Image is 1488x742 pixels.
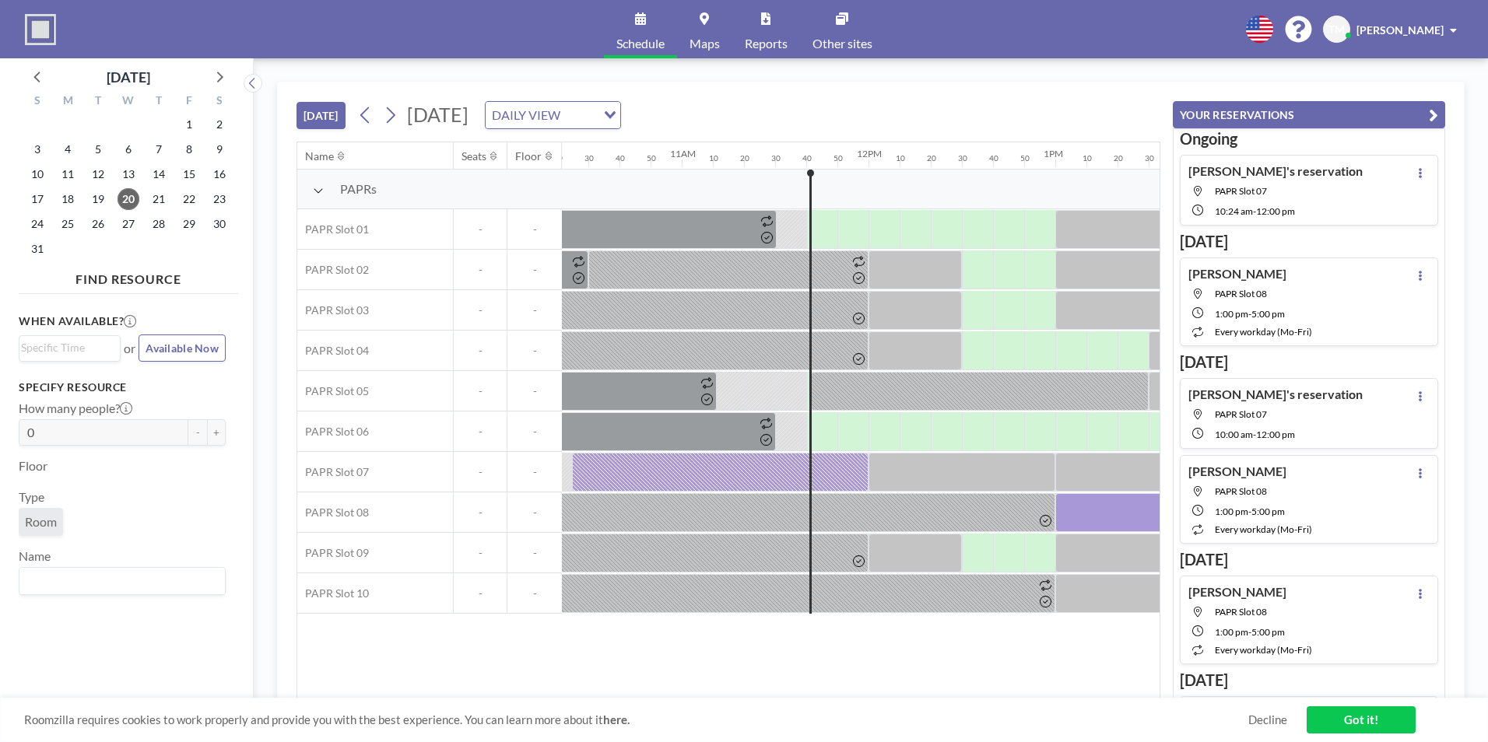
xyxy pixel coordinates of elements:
[1215,626,1248,638] span: 1:00 PM
[1083,153,1092,163] div: 10
[507,222,562,236] span: -
[26,163,48,185] span: Sunday, August 10, 2025
[118,163,139,185] span: Wednesday, August 13, 2025
[297,425,369,439] span: PAPR Slot 06
[1251,308,1285,320] span: 5:00 PM
[146,341,219,355] span: Available Now
[740,153,749,163] div: 20
[454,586,507,600] span: -
[148,163,170,185] span: Thursday, August 14, 2025
[118,188,139,210] span: Wednesday, August 20, 2025
[178,114,200,135] span: Friday, August 1, 2025
[515,149,542,163] div: Floor
[454,303,507,317] span: -
[1307,706,1416,733] a: Got it!
[297,506,369,520] span: PAPR Slot 08
[1215,429,1253,440] span: 10:00 AM
[297,586,369,600] span: PAPR Slot 10
[489,105,563,125] span: DAILY VIEW
[507,263,562,277] span: -
[507,344,562,358] span: -
[1188,387,1363,402] h4: [PERSON_NAME]'s reservation
[1215,205,1253,217] span: 10:24 AM
[21,339,111,356] input: Search for option
[1215,308,1248,320] span: 1:00 PM
[207,419,226,446] button: +
[1215,288,1267,299] span: PAPR Slot 08
[143,92,174,112] div: T
[19,401,132,416] label: How many people?
[23,92,53,112] div: S
[1253,205,1256,217] span: -
[1256,429,1295,440] span: 12:00 PM
[297,102,346,129] button: [DATE]
[1044,148,1063,159] div: 1PM
[1145,153,1154,163] div: 30
[857,148,882,159] div: 12PM
[297,344,369,358] span: PAPR Slot 04
[454,506,507,520] span: -
[461,149,486,163] div: Seats
[507,425,562,439] span: -
[305,149,334,163] div: Name
[178,138,200,160] span: Friday, August 8, 2025
[833,153,843,163] div: 50
[19,265,238,287] h4: FIND RESOURCE
[178,213,200,235] span: Friday, August 29, 2025
[690,37,720,50] span: Maps
[19,489,44,505] label: Type
[1188,584,1286,600] h4: [PERSON_NAME]
[25,514,57,530] span: Room
[19,380,226,394] h3: Specify resource
[297,263,369,277] span: PAPR Slot 02
[1248,626,1251,638] span: -
[57,213,79,235] span: Monday, August 25, 2025
[297,222,369,236] span: PAPR Slot 01
[148,188,170,210] span: Thursday, August 21, 2025
[57,138,79,160] span: Monday, August 4, 2025
[87,163,109,185] span: Tuesday, August 12, 2025
[297,465,369,479] span: PAPR Slot 07
[19,568,225,594] div: Search for option
[139,334,226,362] button: Available Now
[1251,506,1285,517] span: 5:00 PM
[87,138,109,160] span: Tuesday, August 5, 2025
[1328,23,1345,37] span: TM
[1180,550,1438,569] h3: [DATE]
[26,238,48,260] span: Sunday, August 31, 2025
[896,153,905,163] div: 10
[454,425,507,439] span: -
[148,138,170,160] span: Thursday, August 7, 2025
[1215,523,1312,535] span: every workday (Mo-Fri)
[771,153,781,163] div: 30
[1253,429,1256,440] span: -
[989,153,998,163] div: 40
[83,92,114,112] div: T
[507,303,562,317] span: -
[812,37,872,50] span: Other sites
[114,92,144,112] div: W
[565,105,595,125] input: Search for option
[1173,101,1445,128] button: YOUR RESERVATIONS
[670,148,696,159] div: 11AM
[616,153,625,163] div: 40
[1215,185,1267,197] span: PAPR Slot 07
[1215,506,1248,517] span: 1:00 PM
[188,419,207,446] button: -
[24,712,1248,727] span: Roomzilla requires cookies to work properly and provide you with the best experience. You can lea...
[87,213,109,235] span: Tuesday, August 26, 2025
[486,102,620,128] div: Search for option
[340,181,377,197] span: PAPRs
[507,586,562,600] span: -
[1215,326,1312,338] span: every workday (Mo-Fri)
[584,153,594,163] div: 30
[454,344,507,358] span: -
[174,92,204,112] div: F
[745,37,788,50] span: Reports
[1248,506,1251,517] span: -
[1180,129,1438,149] h3: Ongoing
[107,66,150,88] div: [DATE]
[454,546,507,560] span: -
[454,465,507,479] span: -
[507,546,562,560] span: -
